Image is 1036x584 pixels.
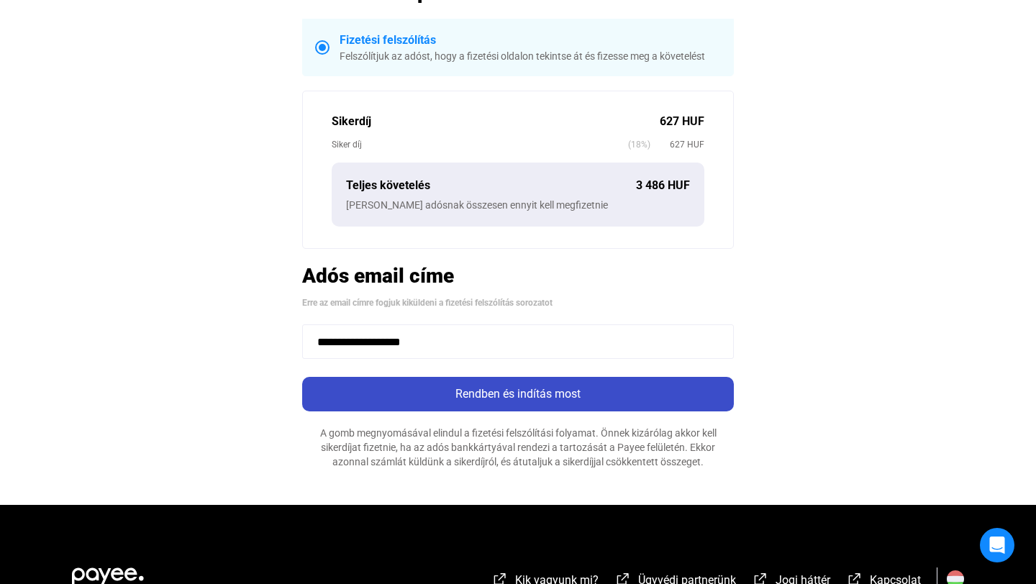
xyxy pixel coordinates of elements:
div: Erre az email címre fogjuk kiküldeni a fizetési felszólítás sorozatot [302,296,734,310]
div: A gomb megnyomásával elindul a fizetési felszólítási folyamat. Önnek kizárólag akkor kell sikerdí... [302,426,734,469]
h2: Adós email címe [302,263,734,288]
div: Rendben és indítás most [306,385,730,403]
div: [PERSON_NAME] adósnak összesen ennyit kell megfizetnie [346,198,690,212]
div: 627 HUF [660,113,704,130]
div: Sikerdíj [332,113,660,130]
div: Open Intercom Messenger [980,528,1014,562]
div: Felszólítjuk az adóst, hogy a fizetési oldalon tekintse át és fizesse meg a követelést [340,49,721,63]
div: 3 486 HUF [636,177,690,194]
span: 627 HUF [650,137,704,152]
span: (18%) [628,137,650,152]
button: Rendben és indítás most [302,377,734,411]
div: Fizetési felszólítás [340,32,721,49]
div: Siker díj [332,137,628,152]
div: Teljes követelés [346,177,636,194]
